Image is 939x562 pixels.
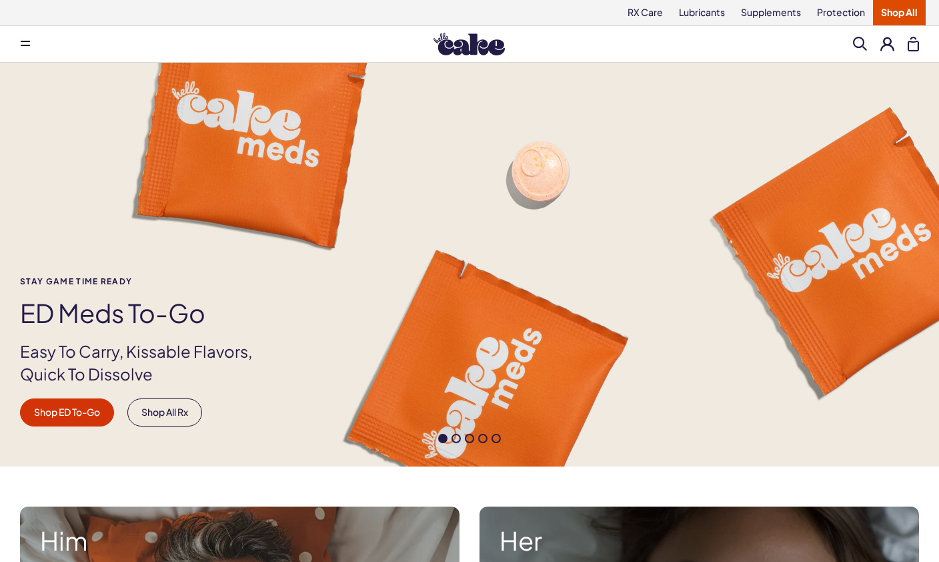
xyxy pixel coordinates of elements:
img: Hello Cake [433,33,505,55]
strong: Her [500,527,899,555]
span: Stay Game time ready [20,277,275,286]
p: Easy To Carry, Kissable Flavors, Quick To Dissolve [20,340,275,385]
strong: Him [40,527,439,555]
a: Shop ED To-Go [20,398,114,427]
a: Shop All Rx [127,398,202,427]
h1: ED Meds to-go [20,299,275,327]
